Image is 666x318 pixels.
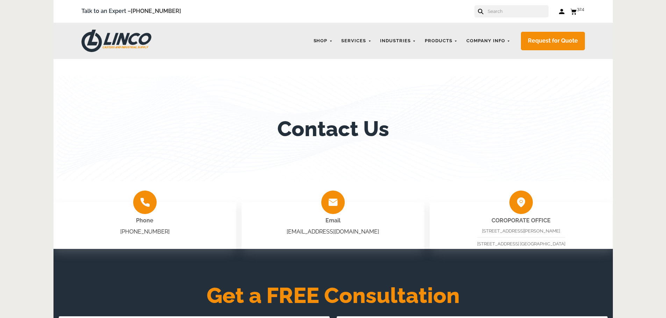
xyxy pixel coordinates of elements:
[131,8,181,14] a: [PHONE_NUMBER]
[463,34,514,48] a: Company Info
[321,191,345,214] img: group-2008.png
[492,217,551,224] strong: COROPORATE OFFICE
[133,191,157,214] img: group-2009.png
[120,228,170,235] a: [PHONE_NUMBER]
[509,191,533,214] img: group-2010.png
[310,34,336,48] a: Shop
[482,228,560,234] span: [STREET_ADDRESS][PERSON_NAME]
[53,287,613,304] h2: Get a FREE Consultation
[577,6,584,12] span: 324
[521,32,585,50] a: Request for Quote
[136,217,153,224] span: Phone
[377,34,420,48] a: Industries
[81,7,181,16] span: Talk to an Expert –
[338,34,375,48] a: Services
[570,7,585,16] a: 324
[477,241,565,246] span: [STREET_ADDRESS] [GEOGRAPHIC_DATA]
[421,34,461,48] a: Products
[487,5,549,17] input: Search
[287,228,379,235] a: [EMAIL_ADDRESS][DOMAIN_NAME]
[81,30,151,52] img: LINCO CASTERS & INDUSTRIAL SUPPLY
[325,217,341,224] span: Email
[559,8,565,15] a: Log in
[277,117,389,141] h1: Contact Us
